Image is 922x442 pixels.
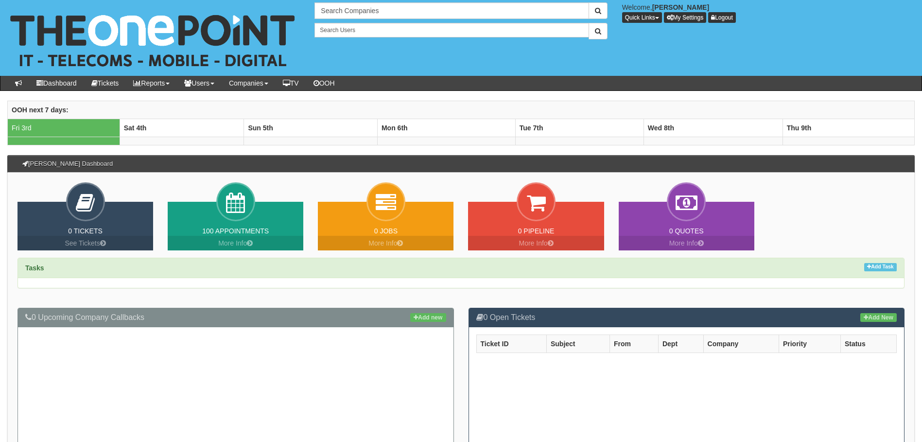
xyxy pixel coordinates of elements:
th: Mon 6th [377,119,515,137]
th: Ticket ID [476,335,546,353]
a: TV [276,76,306,90]
h3: 0 Upcoming Company Callbacks [25,313,446,322]
a: Reports [126,76,177,90]
a: Users [177,76,222,90]
th: Dept [658,335,703,353]
th: From [609,335,658,353]
td: Fri 3rd [8,119,120,137]
th: Sun 5th [244,119,377,137]
div: Welcome, [615,2,922,23]
a: OOH [306,76,342,90]
a: My Settings [664,12,707,23]
button: Quick Links [622,12,662,23]
h3: [PERSON_NAME] Dashboard [17,156,118,172]
th: Thu 9th [783,119,914,137]
th: Sat 4th [120,119,244,137]
a: 0 Quotes [669,227,704,235]
a: 0 Jobs [374,227,398,235]
th: Status [840,335,896,353]
th: Tue 7th [515,119,644,137]
a: Add new [410,313,446,322]
a: Tickets [84,76,126,90]
a: 0 Pipeline [518,227,555,235]
th: Priority [779,335,840,353]
a: See Tickets [17,236,153,250]
a: Add Task [864,263,897,271]
a: More Info [468,236,604,250]
th: OOH next 7 days: [8,101,915,119]
input: Search Companies [314,2,589,19]
th: Subject [546,335,609,353]
strong: Tasks [25,264,44,272]
a: More Info [318,236,453,250]
a: 0 Tickets [68,227,103,235]
input: Search Users [314,23,589,37]
a: Add New [860,313,897,322]
a: Companies [222,76,276,90]
a: Dashboard [29,76,84,90]
a: More Info [168,236,303,250]
a: 100 Appointments [202,227,269,235]
b: [PERSON_NAME] [652,3,709,11]
th: Company [703,335,779,353]
h3: 0 Open Tickets [476,313,897,322]
th: Wed 8th [644,119,783,137]
a: More Info [619,236,754,250]
a: Logout [708,12,736,23]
